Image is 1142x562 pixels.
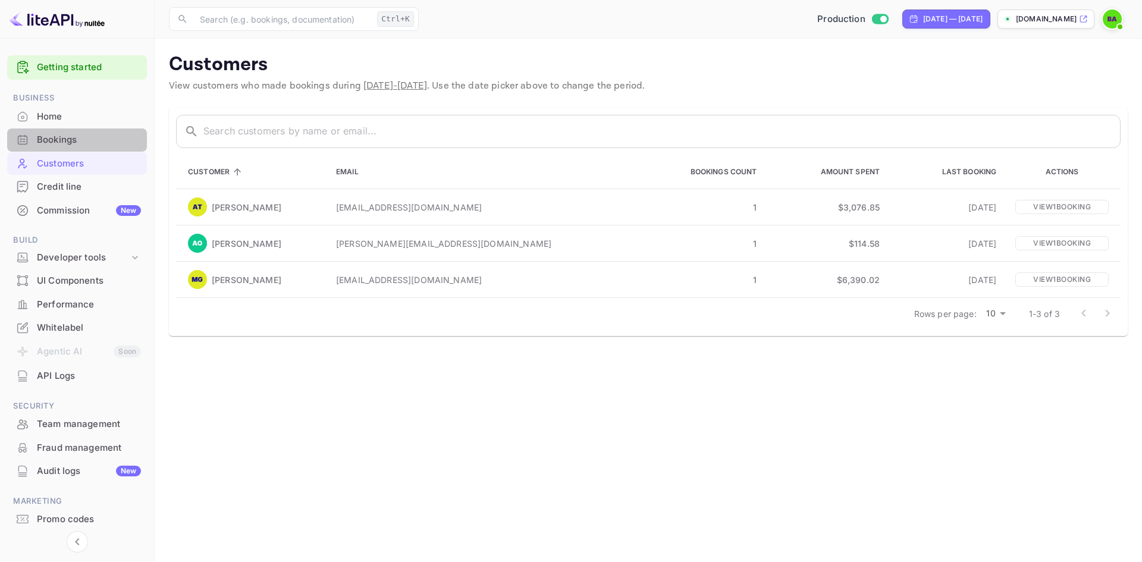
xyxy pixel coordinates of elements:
[7,234,147,247] span: Build
[7,413,147,436] div: Team management
[7,400,147,413] span: Security
[37,441,141,455] div: Fraud management
[7,293,147,316] div: Performance
[7,269,147,291] a: UI Components
[817,12,865,26] span: Production
[7,105,147,128] div: Home
[169,53,1128,77] p: Customers
[7,508,147,531] div: Promo codes
[644,201,757,214] p: 1
[1029,307,1060,320] p: 1-3 of 3
[188,197,207,216] img: Alexey Tsikalin
[7,437,147,459] a: Fraud management
[188,270,207,289] img: Mark Gaier
[37,204,141,218] div: Commission
[363,80,427,92] span: [DATE] - [DATE]
[776,237,880,250] p: $114.58
[203,115,1121,148] input: Search customers by name or email...
[805,165,880,179] span: Amount Spent
[336,237,625,250] p: [PERSON_NAME][EMAIL_ADDRESS][DOMAIN_NAME]
[212,237,281,250] p: [PERSON_NAME]
[812,12,893,26] div: Switch to Sandbox mode
[7,199,147,221] a: CommissionNew
[1016,14,1077,24] p: [DOMAIN_NAME]
[7,128,147,150] a: Bookings
[377,11,414,27] div: Ctrl+K
[776,274,880,286] p: $6,390.02
[336,165,374,179] span: Email
[923,14,983,24] div: [DATE] — [DATE]
[37,321,141,335] div: Whitelabel
[7,365,147,387] a: API Logs
[1103,10,1122,29] img: BitBook Admin
[7,128,147,152] div: Bookings
[675,165,757,179] span: Bookings Count
[188,165,245,179] span: Customer
[212,274,281,286] p: [PERSON_NAME]
[899,237,996,250] p: [DATE]
[899,201,996,214] p: [DATE]
[37,274,141,288] div: UI Components
[644,274,757,286] p: 1
[7,269,147,293] div: UI Components
[7,293,147,315] a: Performance
[7,437,147,460] div: Fraud management
[37,251,129,265] div: Developer tools
[7,152,147,175] div: Customers
[1015,272,1109,287] p: View 1 booking
[776,201,880,214] p: $3,076.85
[67,531,88,552] button: Collapse navigation
[7,316,147,338] a: Whitelabel
[193,7,372,31] input: Search (e.g. bookings, documentation)
[1015,236,1109,250] p: View 1 booking
[7,175,147,197] a: Credit line
[7,508,147,530] a: Promo codes
[37,513,141,526] div: Promo codes
[927,165,997,179] span: Last Booking
[10,10,105,29] img: LiteAPI logo
[7,316,147,340] div: Whitelabel
[899,274,996,286] p: [DATE]
[7,495,147,508] span: Marketing
[1006,155,1121,189] th: Actions
[7,460,147,483] div: Audit logsNew
[37,61,141,74] a: Getting started
[37,157,141,171] div: Customers
[981,305,1010,322] div: 10
[336,201,625,214] p: [EMAIL_ADDRESS][DOMAIN_NAME]
[7,460,147,482] a: Audit logsNew
[644,237,757,250] p: 1
[188,234,207,253] img: Andreas Otter
[37,369,141,383] div: API Logs
[37,298,141,312] div: Performance
[336,274,625,286] p: [EMAIL_ADDRESS][DOMAIN_NAME]
[1015,200,1109,214] p: View 1 booking
[37,417,141,431] div: Team management
[37,133,141,147] div: Bookings
[7,413,147,435] a: Team management
[7,365,147,388] div: API Logs
[169,80,645,92] span: View customers who made bookings during . Use the date picker above to change the period.
[37,110,141,124] div: Home
[7,55,147,80] div: Getting started
[7,105,147,127] a: Home
[914,307,977,320] p: Rows per page:
[7,175,147,199] div: Credit line
[212,201,281,214] p: [PERSON_NAME]
[7,152,147,174] a: Customers
[116,466,141,476] div: New
[116,205,141,216] div: New
[37,464,141,478] div: Audit logs
[7,199,147,222] div: CommissionNew
[7,92,147,105] span: Business
[7,247,147,268] div: Developer tools
[37,180,141,194] div: Credit line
